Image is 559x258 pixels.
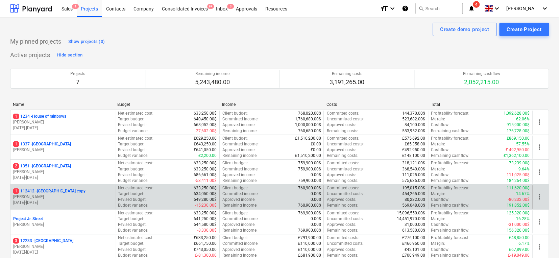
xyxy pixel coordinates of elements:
[326,160,359,166] p: Committed costs :
[298,203,321,208] p: 760,900.00$
[222,102,321,107] div: Income
[535,118,543,126] span: more_vert
[431,166,445,172] p: Margin :
[431,102,530,107] div: Total
[298,228,321,233] p: 769,900.00$
[463,78,500,86] p: 2,052,215.00
[525,226,559,258] div: Chat Widget
[222,172,256,178] p: Approved income :
[506,172,530,178] p: -111,025.00$
[295,122,321,128] p: 1,000,000.00$
[431,116,445,122] p: Margin :
[402,153,425,159] p: £148,100.00
[402,136,425,141] p: £575,692.00
[507,25,541,34] div: Create Project
[57,51,82,59] div: Hide section
[222,136,248,141] p: Client budget :
[326,197,356,203] p: Approved costs :
[222,116,259,122] p: Committed income :
[118,241,144,247] p: Target budget :
[326,136,359,141] p: Committed costs :
[431,247,449,253] p: Cashflow :
[13,114,19,119] span: 1
[298,241,321,247] p: £110,000.00
[13,200,112,206] p: [DATE] - [DATE]
[396,216,425,222] p: -14,451,970.00$
[118,160,153,166] p: Net estimated cost :
[194,247,217,253] p: £743,050.00
[402,160,425,166] p: 318,121.00$
[535,168,543,176] span: more_vert
[222,197,256,203] p: Approved income :
[326,166,363,172] p: Uncommitted costs :
[326,102,426,107] div: Costs
[298,160,321,166] p: 759,900.00$
[222,141,259,147] p: Committed income :
[431,160,469,166] p: Profitability forecast :
[431,191,445,197] p: Margin :
[516,141,530,147] p: 57.55%
[516,191,530,197] p: 14.67%
[298,111,321,116] p: 768,020.00$
[516,216,530,222] p: 16.28%
[326,185,359,191] p: Committed costs :
[431,241,445,247] p: Margin :
[433,23,496,36] button: Create demo project
[222,147,256,153] p: Approved income :
[298,247,321,253] p: £110,000.00
[117,102,216,107] div: Budget
[535,143,543,151] span: more_vert
[418,6,424,11] span: search
[507,228,530,233] p: 156,320.00$
[405,141,425,147] p: £65,358.00
[55,50,84,61] button: Hide section
[506,6,540,11] span: [PERSON_NAME]
[13,141,19,147] span: 1
[194,111,217,116] p: 633,250.00$
[326,228,358,233] p: Remaining costs :
[507,128,530,134] p: 176,728.00$
[195,78,230,86] p: 5,243,480.00
[13,188,112,206] div: 1112412 -[GEOGRAPHIC_DATA] copy[PERSON_NAME][DATE]-[DATE]
[298,210,321,216] p: 769,900.00$
[507,210,530,216] p: 125,320.00$
[195,203,217,208] p: -15,230.00$
[222,191,259,197] p: Committed income :
[506,147,530,153] p: £-492,950.00
[509,247,530,253] p: £67,899.00
[507,185,530,191] p: 111,620.00$
[310,216,321,222] p: 0.00$
[388,4,396,13] i: keyboard_arrow_down
[397,210,425,216] p: 15,096,550.00$
[507,203,530,208] p: 191,852.00$
[222,228,258,233] p: Remaining income :
[431,141,445,147] p: Margin :
[402,4,409,13] i: Knowledge base
[326,153,358,159] p: Remaining costs :
[326,247,356,253] p: Approved costs :
[194,116,217,122] p: 640,450.00$
[194,136,217,141] p: £629,250.00
[431,172,449,178] p: Cashflow :
[295,136,321,141] p: £1,510,200.00
[431,128,469,134] p: Remaining cashflow :
[195,71,230,77] p: Remaining income
[473,1,480,8] span: 4
[431,228,469,233] p: Remaining cashflow :
[118,122,147,128] p: Revised budget :
[310,147,321,153] p: £0.00
[326,172,356,178] p: Approved costs :
[405,122,425,128] p: 84,100.00$
[431,197,449,203] p: Cashflow :
[13,125,112,131] p: [DATE] - [DATE]
[431,210,469,216] p: Profitability forecast :
[13,238,112,255] div: 312233 -[GEOGRAPHIC_DATA][PERSON_NAME][DATE]-[DATE]
[402,166,425,172] p: 368,540.00$
[518,166,530,172] p: 9.64%
[509,235,530,241] p: £48,850.00
[118,153,148,159] p: Budget variance :
[194,216,217,222] p: 641,250.00$
[194,147,217,153] p: £641,050.00
[463,71,500,77] p: Remaining cashflow
[13,188,86,194] p: 112412 - [GEOGRAPHIC_DATA] copy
